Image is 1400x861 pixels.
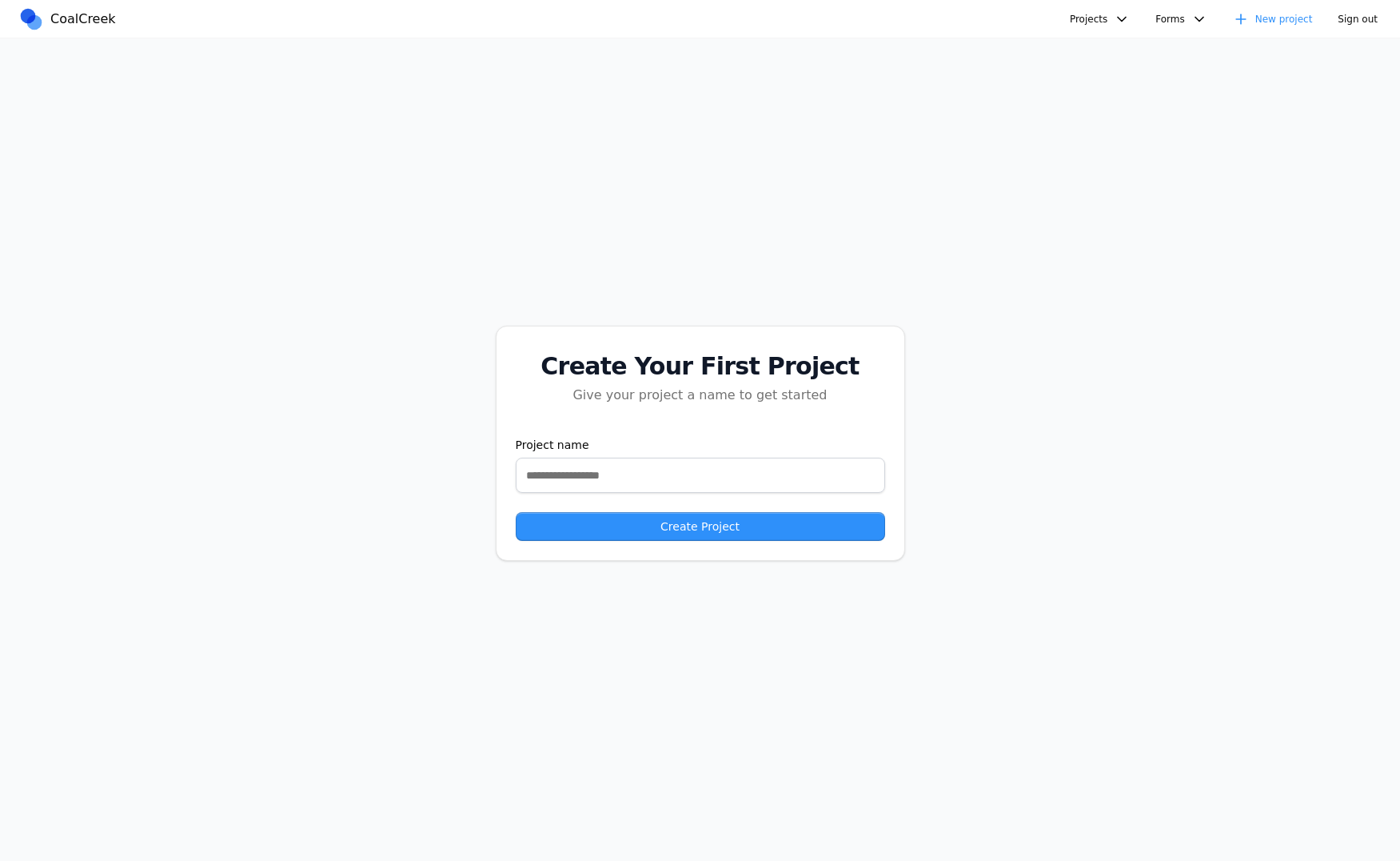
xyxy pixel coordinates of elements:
a: CoalCreek [18,7,122,31]
span: CoalCreek [50,10,116,29]
label: Project name [516,437,885,453]
div: Give your project a name to get started [516,386,885,405]
a: New project [1223,7,1322,31]
button: Sign out [1328,7,1387,31]
button: Create Project [516,512,885,541]
button: Projects [1060,7,1139,31]
button: Forms [1146,7,1216,31]
div: Create Your First Project [516,352,885,381]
